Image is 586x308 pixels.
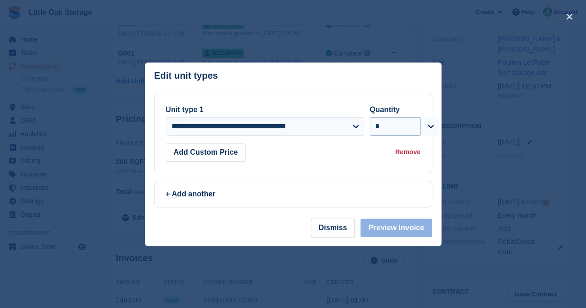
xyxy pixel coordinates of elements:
[166,143,246,162] button: Add Custom Price
[166,106,204,113] label: Unit type 1
[154,70,218,81] p: Edit unit types
[311,219,355,237] button: Dismiss
[370,106,400,113] label: Quantity
[562,9,577,24] button: close
[395,147,420,157] div: Remove
[166,189,421,200] div: + Add another
[360,219,432,237] button: Preview Invoice
[154,181,432,207] a: + Add another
